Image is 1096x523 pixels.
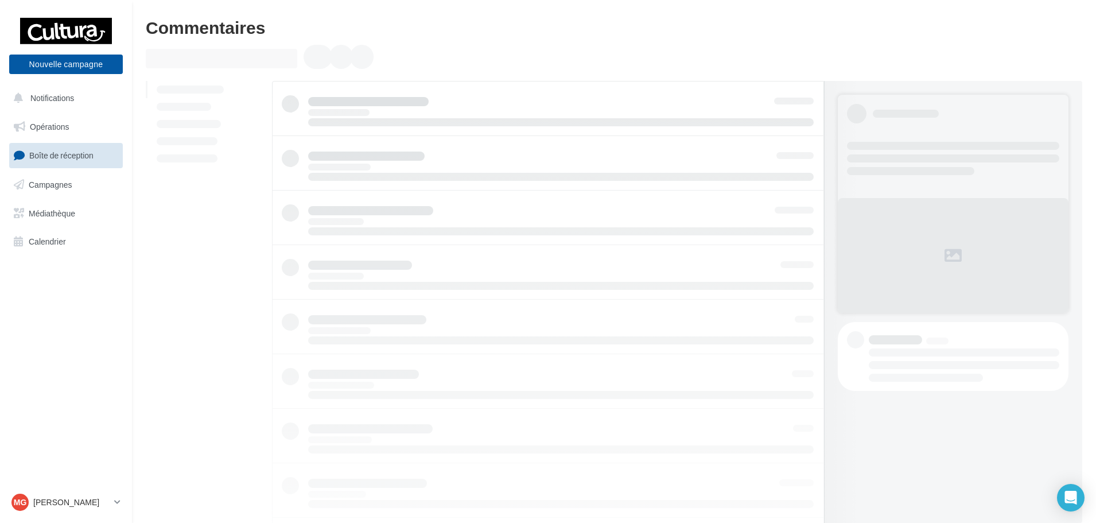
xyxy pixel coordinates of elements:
a: Calendrier [7,230,125,254]
span: Notifications [30,93,74,103]
a: Opérations [7,115,125,139]
span: Calendrier [29,237,66,246]
span: Opérations [30,122,69,131]
button: Nouvelle campagne [9,55,123,74]
a: Campagnes [7,173,125,197]
p: [PERSON_NAME] [33,497,110,508]
div: Open Intercom Messenger [1057,484,1085,512]
a: Boîte de réception [7,143,125,168]
a: MG [PERSON_NAME] [9,491,123,513]
button: Notifications [7,86,121,110]
div: Commentaires [146,18,1082,36]
span: Boîte de réception [29,150,94,160]
span: MG [14,497,27,508]
span: Médiathèque [29,208,75,218]
a: Médiathèque [7,202,125,226]
span: Campagnes [29,180,72,189]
